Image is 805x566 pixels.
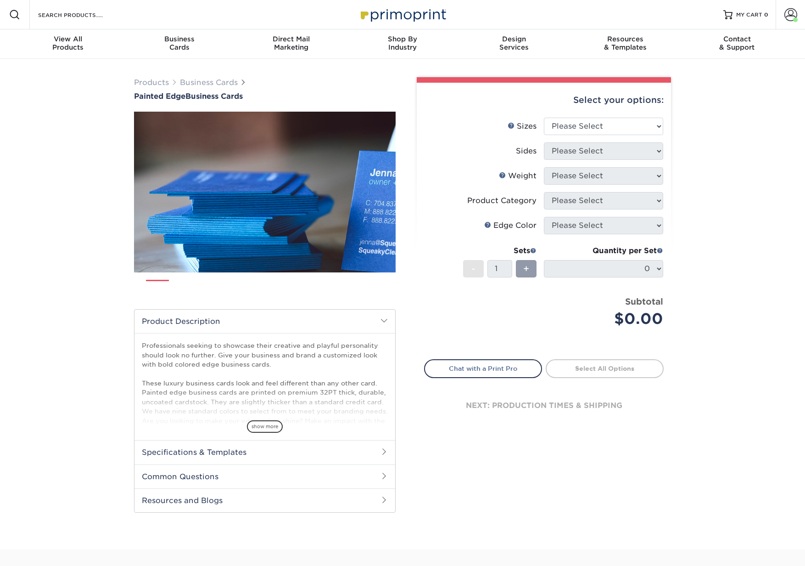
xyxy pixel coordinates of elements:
[330,276,353,299] img: Business Cards 07
[467,195,537,206] div: Product Category
[235,29,347,59] a: Direct MailMarketing
[499,170,537,181] div: Weight
[146,277,169,300] img: Business Cards 01
[681,29,793,59] a: Contact& Support
[570,29,681,59] a: Resources& Templates
[347,35,458,43] span: Shop By
[269,276,292,299] img: Business Cards 05
[235,35,347,43] span: Direct Mail
[134,310,395,333] h2: Product Description
[484,220,537,231] div: Edge Color
[134,92,396,101] a: Painted EdgeBusiness Cards
[300,276,323,299] img: Business Cards 06
[180,78,238,87] a: Business Cards
[134,488,395,512] h2: Resources and Blogs
[361,276,384,299] img: Business Cards 08
[458,29,570,59] a: DesignServices
[134,440,395,464] h2: Specifications & Templates
[523,262,529,276] span: +
[142,341,388,519] p: Professionals seeking to showcase their creative and playful personality should look no further. ...
[508,121,537,132] div: Sizes
[134,61,396,323] img: Painted Edge 01
[424,359,542,378] a: Chat with a Print Pro
[12,35,124,51] div: Products
[124,35,235,43] span: Business
[681,35,793,51] div: & Support
[124,29,235,59] a: BusinessCards
[424,83,664,118] div: Select your options:
[12,35,124,43] span: View All
[134,92,185,101] span: Painted Edge
[570,35,681,51] div: & Templates
[357,5,448,24] img: Primoprint
[764,11,768,18] span: 0
[570,35,681,43] span: Resources
[247,420,283,433] span: show more
[347,35,458,51] div: Industry
[544,245,663,256] div: Quantity per Set
[625,296,663,306] strong: Subtotal
[124,35,235,51] div: Cards
[134,464,395,488] h2: Common Questions
[516,146,537,157] div: Sides
[471,262,475,276] span: -
[134,92,396,101] h1: Business Cards
[546,359,664,378] a: Select All Options
[177,276,200,299] img: Business Cards 02
[238,276,261,299] img: Business Cards 04
[681,35,793,43] span: Contact
[458,35,570,43] span: Design
[207,276,230,299] img: Business Cards 03
[736,11,762,19] span: MY CART
[424,378,664,433] div: next: production times & shipping
[235,35,347,51] div: Marketing
[134,78,169,87] a: Products
[463,245,537,256] div: Sets
[347,29,458,59] a: Shop ByIndustry
[551,308,663,330] div: $0.00
[2,538,78,563] iframe: Google Customer Reviews
[37,9,127,20] input: SEARCH PRODUCTS.....
[12,29,124,59] a: View AllProducts
[458,35,570,51] div: Services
